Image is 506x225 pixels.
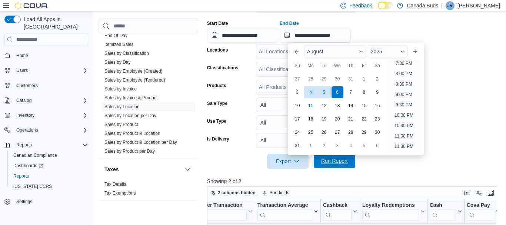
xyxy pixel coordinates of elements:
[304,46,366,57] div: Button. Open the month selector. August is currently selected.
[305,113,317,125] div: day-18
[104,104,140,110] span: Sales by Location
[466,202,500,221] button: Cova Pay
[104,86,137,92] span: Sales by Invoice
[409,46,421,57] button: Next month
[104,190,136,196] span: Tax Exemptions
[13,50,88,60] span: Home
[429,202,456,209] div: Cash
[13,66,88,75] span: Users
[447,1,453,10] span: JV
[486,188,495,197] button: Enter fullscreen
[257,202,312,221] div: Transaction Average
[13,152,57,158] span: Canadian Compliance
[393,90,415,99] li: 9:00 PM
[1,65,91,76] button: Users
[104,51,149,56] a: Sales by Classification
[371,49,382,54] span: 2025
[318,126,330,138] div: day-26
[345,100,357,112] div: day-14
[378,1,393,9] input: Dark Mode
[358,100,370,112] div: day-15
[104,113,156,118] a: Sales by Location per Day
[104,68,163,74] span: Sales by Employee (Created)
[305,100,317,112] div: day-11
[323,202,352,209] div: Cashback
[358,86,370,98] div: day-8
[345,126,357,138] div: day-28
[13,183,52,189] span: [US_STATE] CCRS
[13,126,41,135] button: Operations
[13,96,34,105] button: Catalog
[358,73,370,85] div: day-1
[392,111,416,120] li: 10:00 PM
[345,73,357,85] div: day-31
[323,202,357,221] button: Cashback
[16,67,28,73] span: Users
[7,161,91,171] a: Dashboards
[193,202,246,221] div: Qty Per Transaction
[16,53,28,59] span: Home
[372,100,383,112] div: day-16
[345,113,357,125] div: day-21
[305,126,317,138] div: day-25
[318,140,330,152] div: day-2
[13,197,88,206] span: Settings
[13,96,88,105] span: Catalog
[13,126,88,135] span: Operations
[13,163,43,169] span: Dashboards
[305,73,317,85] div: day-28
[207,83,226,89] label: Products
[10,161,46,170] a: Dashboards
[362,202,425,221] button: Loyalty Redemptions
[104,139,177,145] span: Sales by Product & Location per Day
[13,111,37,120] button: Inventory
[332,140,343,152] div: day-3
[362,202,419,209] div: Loyalty Redemptions
[207,20,228,26] label: Start Date
[318,86,330,98] div: day-5
[267,154,309,169] button: Export
[16,97,31,103] span: Catalog
[207,65,239,71] label: Classifications
[318,113,330,125] div: day-19
[314,153,355,168] button: Run Report
[372,140,383,152] div: day-6
[1,140,91,150] button: Reports
[104,166,182,173] button: Taxes
[10,151,88,160] span: Canadian Compliance
[292,73,303,85] div: day-27
[21,16,88,30] span: Load All Apps in [GEOGRAPHIC_DATA]
[387,60,421,152] ul: Time
[104,77,165,83] a: Sales by Employee (Tendered)
[104,140,177,145] a: Sales by Product & Location per Day
[407,1,438,10] p: Canada Buds
[345,140,357,152] div: day-4
[207,178,500,185] p: Showing 2 of 2
[457,1,500,10] p: [PERSON_NAME]
[292,113,303,125] div: day-17
[104,122,138,128] span: Sales by Product
[104,122,138,127] a: Sales by Product
[332,73,343,85] div: day-30
[463,188,472,197] button: Keyboard shortcuts
[1,80,91,91] button: Customers
[207,100,227,106] label: Sale Type
[358,140,370,152] div: day-5
[332,86,343,98] div: day-6
[362,202,419,221] div: Loyalty Redemptions
[10,172,32,181] a: Reports
[321,157,348,165] span: Run Report
[104,95,157,100] a: Sales by Invoice & Product
[305,140,317,152] div: day-1
[104,166,119,173] h3: Taxes
[256,133,355,148] button: All
[441,1,443,10] p: |
[280,28,351,43] input: Press the down key to enter a popover containing a calendar. Press the escape key to close the po...
[393,69,415,78] li: 8:00 PM
[291,72,384,152] div: August, 2025
[104,50,149,56] span: Sales by Classification
[104,181,126,187] span: Tax Details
